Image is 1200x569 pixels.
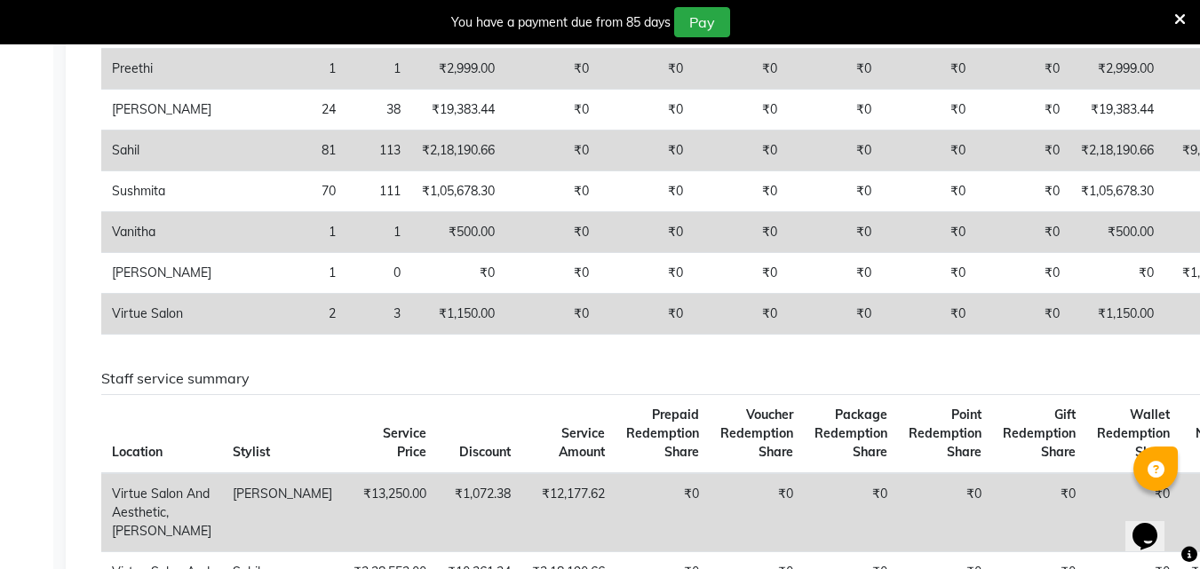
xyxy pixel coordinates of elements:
td: ₹0 [505,212,600,253]
td: ₹2,999.00 [411,49,505,90]
td: ₹0 [882,90,976,130]
td: ₹0 [694,130,788,171]
td: ₹0 [992,473,1086,552]
td: Virtue Salon And Aesthetic, [PERSON_NAME] [101,473,222,552]
td: ₹19,383.44 [1070,90,1164,130]
td: ₹0 [976,294,1070,335]
h6: Staff service summary [101,370,1162,387]
td: ₹0 [788,90,882,130]
td: ₹0 [976,49,1070,90]
td: ₹0 [505,294,600,335]
span: Voucher Redemption Share [720,407,793,460]
td: ₹0 [600,130,694,171]
span: Location [112,444,163,460]
td: 1 [346,212,411,253]
td: ₹0 [976,171,1070,212]
td: 1 [222,49,346,90]
td: ₹1,05,678.30 [1070,171,1164,212]
td: ₹0 [882,212,976,253]
td: ₹0 [788,171,882,212]
td: ₹0 [505,90,600,130]
td: 24 [222,90,346,130]
td: ₹0 [882,253,976,294]
td: ₹0 [600,90,694,130]
td: 1 [346,49,411,90]
td: [PERSON_NAME] [101,90,222,130]
td: ₹0 [882,294,976,335]
td: 0 [346,253,411,294]
span: Service Amount [559,425,605,460]
td: ₹1,05,678.30 [411,171,505,212]
td: Sahil [101,130,222,171]
td: ₹0 [600,294,694,335]
div: You have a payment due from 85 days [451,13,671,32]
td: ₹0 [1070,253,1164,294]
td: ₹0 [882,49,976,90]
td: ₹2,999.00 [1070,49,1164,90]
td: ₹0 [694,253,788,294]
td: ₹0 [600,253,694,294]
td: ₹0 [505,253,600,294]
td: ₹0 [788,49,882,90]
td: ₹0 [788,253,882,294]
td: ₹0 [976,130,1070,171]
td: ₹0 [694,90,788,130]
span: Service Price [383,425,426,460]
td: ₹0 [505,130,600,171]
td: ₹0 [882,130,976,171]
td: ₹1,072.38 [437,473,521,552]
td: Vanitha [101,212,222,253]
span: Prepaid Redemption Share [626,407,699,460]
button: Pay [674,7,730,37]
td: Preethi [101,49,222,90]
td: ₹0 [976,212,1070,253]
td: 1 [222,212,346,253]
td: ₹0 [694,171,788,212]
td: ₹0 [710,473,804,552]
td: 3 [346,294,411,335]
span: Stylist [233,444,270,460]
td: ₹0 [600,49,694,90]
td: ₹0 [1086,473,1180,552]
td: ₹0 [882,171,976,212]
td: ₹0 [694,49,788,90]
td: ₹0 [898,473,992,552]
td: ₹1,150.00 [1070,294,1164,335]
td: ₹0 [976,90,1070,130]
td: ₹0 [788,212,882,253]
td: ₹500.00 [411,212,505,253]
td: ₹1,150.00 [411,294,505,335]
td: ₹0 [600,171,694,212]
td: 113 [346,130,411,171]
td: ₹500.00 [1070,212,1164,253]
td: ₹0 [694,294,788,335]
td: 1 [222,253,346,294]
span: Discount [459,444,511,460]
td: ₹0 [694,212,788,253]
span: Point Redemption Share [909,407,981,460]
td: ₹0 [505,171,600,212]
span: Package Redemption Share [815,407,887,460]
td: 111 [346,171,411,212]
td: ₹13,250.00 [343,473,437,552]
td: ₹0 [600,212,694,253]
span: Wallet Redemption Share [1097,407,1170,460]
td: 38 [346,90,411,130]
td: [PERSON_NAME] [101,253,222,294]
td: ₹2,18,190.66 [1070,130,1164,171]
td: ₹0 [976,253,1070,294]
td: ₹0 [505,49,600,90]
td: ₹19,383.44 [411,90,505,130]
td: ₹0 [788,130,882,171]
td: ₹12,177.62 [521,473,616,552]
td: ₹0 [804,473,898,552]
td: 81 [222,130,346,171]
td: 2 [222,294,346,335]
td: ₹0 [616,473,710,552]
td: ₹2,18,190.66 [411,130,505,171]
iframe: chat widget [1125,498,1182,551]
td: ₹0 [788,294,882,335]
td: Virtue Salon [101,294,222,335]
td: Sushmita [101,171,222,212]
td: 70 [222,171,346,212]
